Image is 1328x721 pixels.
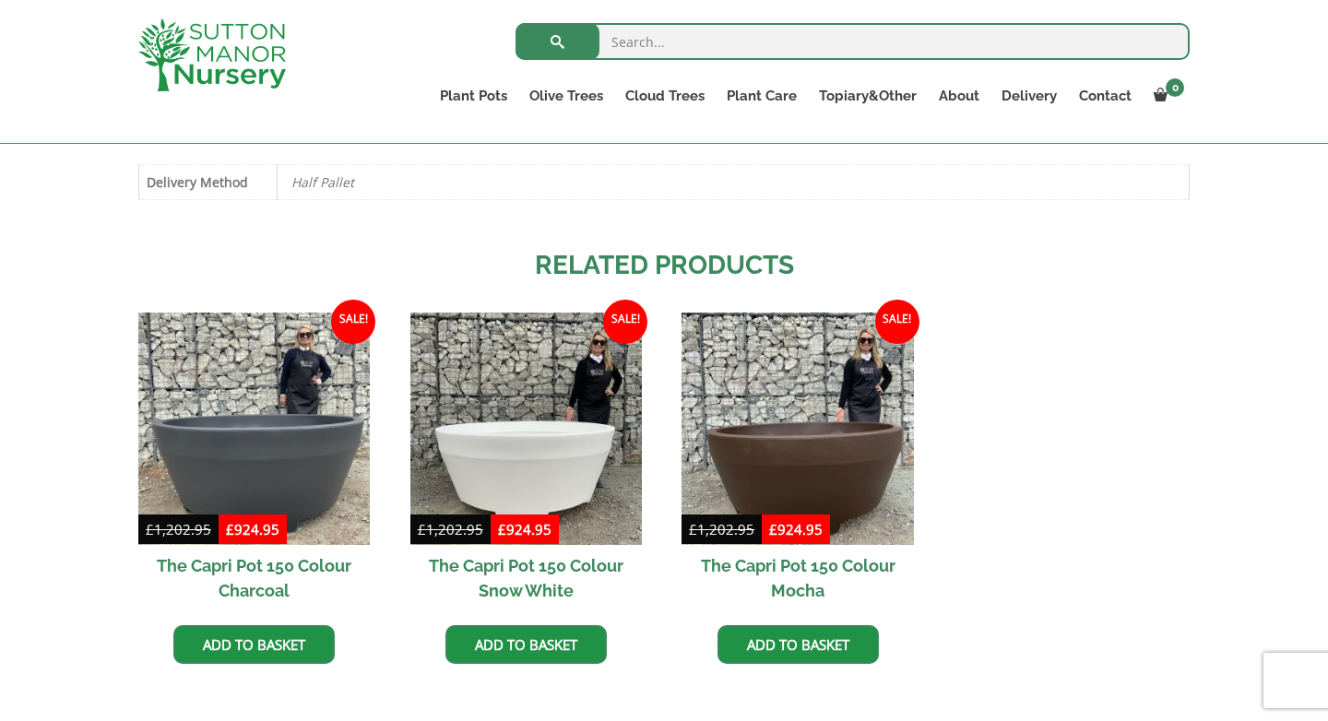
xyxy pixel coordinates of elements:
bdi: 1,202.95 [146,520,211,538]
a: Topiary&Other [808,83,928,109]
a: Plant Care [716,83,808,109]
h2: The Capri Pot 150 Colour Mocha [682,545,913,611]
span: £ [146,520,154,538]
a: Sale! The Capri Pot 150 Colour Charcoal [138,313,370,610]
a: About [928,83,990,109]
a: Delivery [990,83,1068,109]
a: Olive Trees [518,83,614,109]
h2: The Capri Pot 150 Colour Charcoal [138,545,370,611]
span: £ [418,520,426,538]
span: Sale! [603,300,647,344]
h2: Related products [138,246,1190,285]
bdi: 924.95 [769,520,823,538]
span: £ [769,520,777,538]
table: Product Details [138,164,1190,200]
a: 0 [1143,83,1190,109]
span: 0 [1166,78,1184,97]
a: Add to basket: “The Capri Pot 150 Colour Snow White” [445,625,607,664]
span: £ [226,520,234,538]
bdi: 924.95 [226,520,279,538]
span: Sale! [875,300,919,344]
span: Sale! [331,300,375,344]
bdi: 1,202.95 [418,520,483,538]
a: Contact [1068,83,1143,109]
img: The Capri Pot 150 Colour Charcoal [138,313,370,544]
span: £ [689,520,697,538]
bdi: 924.95 [498,520,551,538]
a: Sale! The Capri Pot 150 Colour Mocha [682,313,913,610]
img: The Capri Pot 150 Colour Snow White [410,313,642,544]
h2: The Capri Pot 150 Colour Snow White [410,545,642,611]
img: logo [138,18,286,91]
img: The Capri Pot 150 Colour Mocha [682,313,913,544]
a: Sale! The Capri Pot 150 Colour Snow White [410,313,642,610]
a: Cloud Trees [614,83,716,109]
a: Add to basket: “The Capri Pot 150 Colour Mocha” [717,625,879,664]
input: Search... [516,23,1190,60]
span: £ [498,520,506,538]
bdi: 1,202.95 [689,520,754,538]
a: Add to basket: “The Capri Pot 150 Colour Charcoal” [173,625,335,664]
th: Delivery Method [139,164,278,199]
p: Half Pallet [291,165,1175,199]
a: Plant Pots [429,83,518,109]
